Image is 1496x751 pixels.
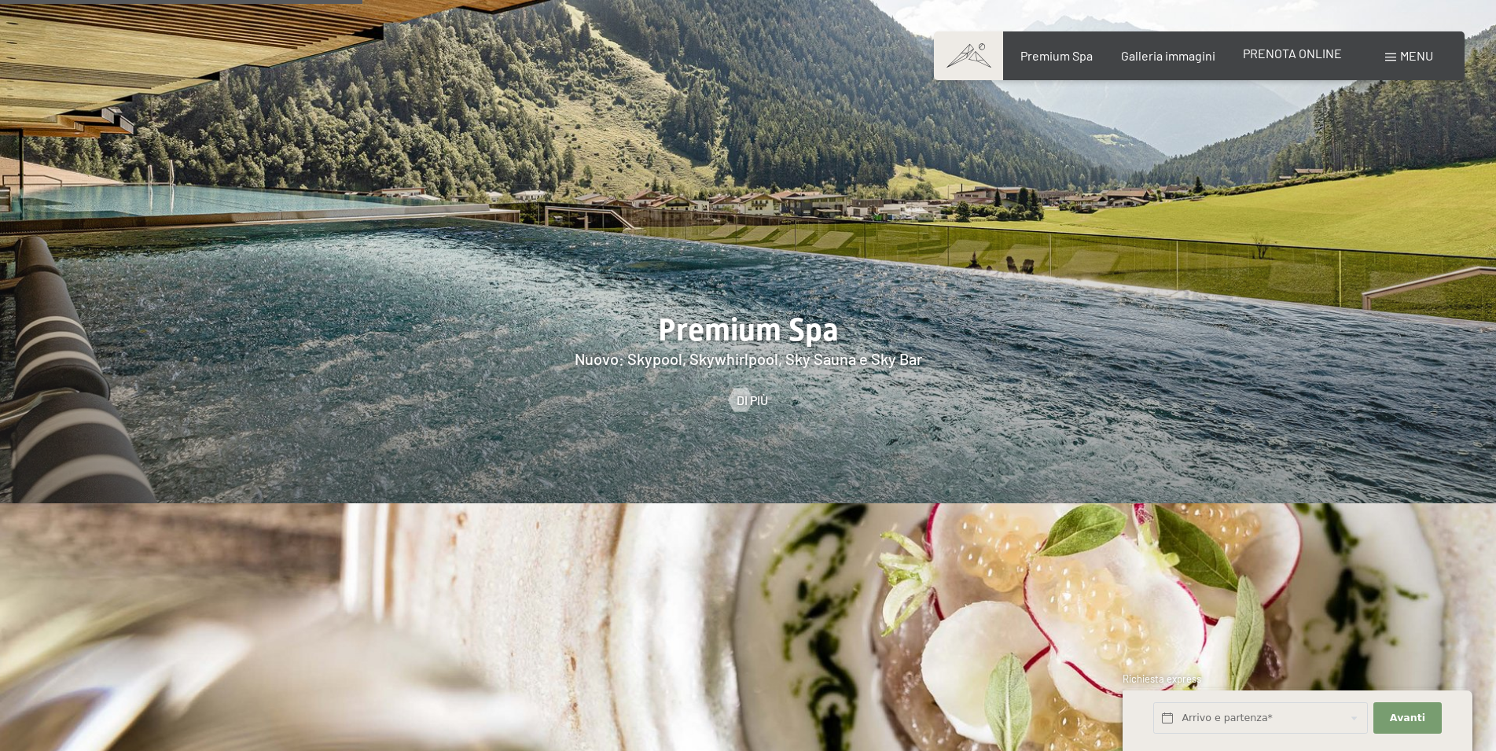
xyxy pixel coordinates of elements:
span: Di più [737,392,768,409]
a: Galleria immagini [1121,48,1215,63]
a: Premium Spa [1020,48,1093,63]
span: Avanti [1390,711,1425,725]
a: PRENOTA ONLINE [1243,46,1342,61]
span: Menu [1400,48,1433,63]
button: Avanti [1373,702,1441,734]
span: Richiesta express [1123,672,1201,685]
a: Di più [729,392,768,409]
